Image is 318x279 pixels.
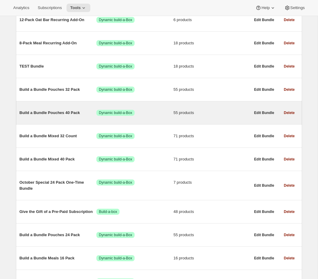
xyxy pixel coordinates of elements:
[20,17,97,23] span: 12-Pack Oat Bar Recurring Add-On
[99,233,132,237] span: Dynamic build-a-Box
[254,183,274,188] span: Edit Bundle
[281,4,308,12] button: Settings
[38,5,62,10] span: Subscriptions
[280,181,298,190] button: Delete
[20,40,97,46] span: 8-Pack Meal Recurring Add-On
[173,179,251,185] span: 7 products
[10,4,33,12] button: Analytics
[20,63,97,69] span: TEST Bundle
[254,110,274,115] span: Edit Bundle
[251,16,278,24] button: Edit Bundle
[254,209,274,214] span: Edit Bundle
[280,85,298,94] button: Delete
[20,209,97,215] span: Give the Gift of a Pre-Paid Subscription
[173,87,251,93] span: 55 products
[254,87,274,92] span: Edit Bundle
[284,183,295,188] span: Delete
[99,64,132,69] span: Dynamic build-a-Box
[284,110,295,115] span: Delete
[20,255,97,261] span: Build a Bundle Meals 16 Pack
[254,256,274,261] span: Edit Bundle
[99,209,117,214] span: Build-a-box
[251,254,278,262] button: Edit Bundle
[254,233,274,237] span: Edit Bundle
[20,87,97,93] span: Build a Bundle Pouches 32 Pack
[284,87,295,92] span: Delete
[254,17,274,22] span: Edit Bundle
[99,256,132,261] span: Dynamic build-a-Box
[251,85,278,94] button: Edit Bundle
[251,39,278,47] button: Edit Bundle
[280,62,298,71] button: Delete
[99,180,132,185] span: Dynamic build-a-Box
[20,110,97,116] span: Build a Bundle Pouches 40 Pack
[34,4,65,12] button: Subscriptions
[284,233,295,237] span: Delete
[20,156,97,162] span: Build a Bundle Mixed 40 Pack
[173,17,251,23] span: 6 products
[251,181,278,190] button: Edit Bundle
[173,232,251,238] span: 55 products
[99,157,132,162] span: Dynamic build-a-Box
[67,4,90,12] button: Tools
[284,134,295,138] span: Delete
[173,133,251,139] span: 71 products
[280,132,298,140] button: Delete
[252,4,279,12] button: Help
[20,133,97,139] span: Build a Bundle Mixed 32 Count
[280,254,298,262] button: Delete
[251,208,278,216] button: Edit Bundle
[284,256,295,261] span: Delete
[254,64,274,69] span: Edit Bundle
[284,64,295,69] span: Delete
[20,179,97,192] span: October Special 24 Pack One-Time Bundle
[251,109,278,117] button: Edit Bundle
[290,5,305,10] span: Settings
[254,134,274,138] span: Edit Bundle
[251,155,278,163] button: Edit Bundle
[284,209,295,214] span: Delete
[280,16,298,24] button: Delete
[173,156,251,162] span: 71 products
[99,17,132,22] span: Dynamic build-a-Box
[173,40,251,46] span: 18 products
[251,132,278,140] button: Edit Bundle
[173,255,251,261] span: 16 products
[173,63,251,69] span: 18 products
[280,208,298,216] button: Delete
[99,41,132,46] span: Dynamic build-a-Box
[251,62,278,71] button: Edit Bundle
[254,157,274,162] span: Edit Bundle
[280,231,298,239] button: Delete
[254,41,274,46] span: Edit Bundle
[280,109,298,117] button: Delete
[20,232,97,238] span: Build a Bundle Pouches 24 Pack
[280,155,298,163] button: Delete
[284,17,295,22] span: Delete
[173,209,251,215] span: 48 products
[173,110,251,116] span: 55 products
[261,5,270,10] span: Help
[99,134,132,138] span: Dynamic build-a-Box
[99,110,132,115] span: Dynamic build-a-Box
[70,5,81,10] span: Tools
[99,87,132,92] span: Dynamic build-a-Box
[13,5,29,10] span: Analytics
[251,231,278,239] button: Edit Bundle
[280,39,298,47] button: Delete
[284,41,295,46] span: Delete
[284,157,295,162] span: Delete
